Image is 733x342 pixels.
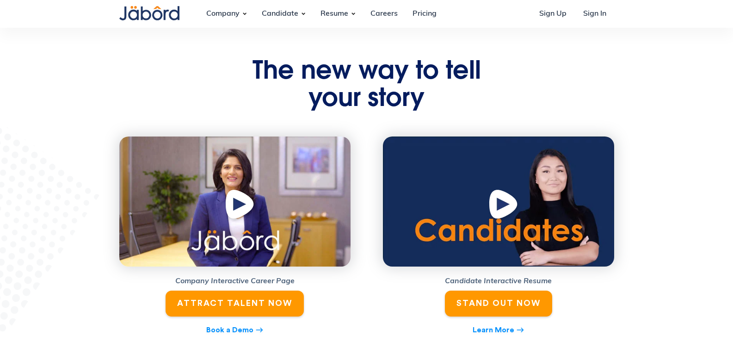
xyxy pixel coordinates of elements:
[206,324,264,336] a: Book a Demoeast
[473,324,524,336] a: Learn Moreeast
[119,276,351,287] h5: Company Interactive Career Page
[255,324,264,336] div: east
[119,137,351,267] a: open lightbox
[313,1,356,26] div: Resume
[119,6,179,20] img: Jabord
[383,137,614,267] a: open lightbox
[177,298,292,309] div: ATTRACT TALENT NOW
[516,324,524,336] div: east
[199,1,247,26] div: Company
[206,324,253,336] div: Book a Demo
[383,276,614,287] h5: Candidate Interactive Resume
[532,1,574,26] a: Sign Up
[254,1,306,26] div: Candidate
[487,188,522,224] img: Play Button
[240,59,494,114] h1: The new way to tell your story
[576,1,614,26] a: Sign In
[363,1,405,26] a: Careers
[383,137,614,267] img: Candidate Thumbnail
[473,324,514,336] div: Learn More
[445,291,552,316] a: STAND OUT NOW
[223,188,259,224] img: Play Button
[456,298,541,309] div: STAND OUT NOW
[166,291,304,316] a: ATTRACT TALENT NOW
[405,1,444,26] a: Pricing
[119,137,351,267] img: Company Career Page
